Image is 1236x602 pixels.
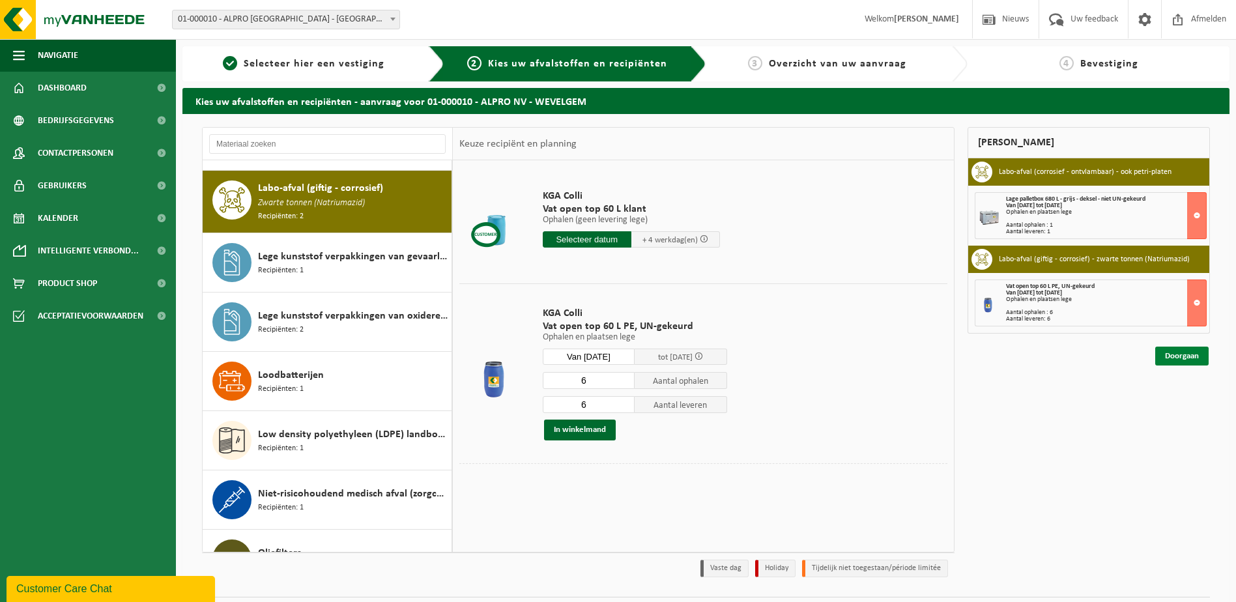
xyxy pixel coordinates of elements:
span: 01-000010 - ALPRO NV - WEVELGEM [172,10,400,29]
span: Bevestiging [1080,59,1138,69]
span: Acceptatievoorwaarden [38,300,143,332]
span: 4 [1059,56,1074,70]
input: Materiaal zoeken [209,134,446,154]
span: Loodbatterijen [258,367,324,383]
span: Dashboard [38,72,87,104]
div: Aantal leveren: 6 [1006,316,1206,322]
h3: Labo-afval (giftig - corrosief) - zwarte tonnen (Natriumazid) [999,249,1190,270]
span: Lege kunststof verpakkingen van oxiderende stoffen [258,308,448,324]
span: Recipiënten: 2 [258,210,304,223]
span: Bedrijfsgegevens [38,104,114,137]
li: Holiday [755,560,796,577]
span: Kalender [38,202,78,235]
span: Recipiënten: 1 [258,442,304,455]
span: Niet-risicohoudend medisch afval (zorgcentra) [258,486,448,502]
div: Aantal ophalen : 1 [1006,222,1206,229]
iframe: chat widget [7,573,218,602]
div: Ophalen en plaatsen lege [1006,209,1206,216]
button: Lege kunststof verpakkingen van oxiderende stoffen Recipiënten: 2 [203,293,452,352]
span: Lege kunststof verpakkingen van gevaarlijke stoffen [258,249,448,265]
span: Vat open top 60 L PE, UN-gekeurd [1006,283,1095,290]
li: Vaste dag [700,560,749,577]
span: 2 [467,56,481,70]
li: Tijdelijk niet toegestaan/période limitée [802,560,948,577]
span: KGA Colli [543,190,720,203]
span: 1 [223,56,237,70]
span: Aantal leveren [635,396,727,413]
strong: Van [DATE] tot [DATE] [1006,289,1062,296]
span: Intelligente verbond... [38,235,139,267]
div: Aantal leveren: 1 [1006,229,1206,235]
span: Gebruikers [38,169,87,202]
button: Niet-risicohoudend medisch afval (zorgcentra) Recipiënten: 1 [203,470,452,530]
div: Keuze recipiënt en planning [453,128,583,160]
button: Lege kunststof verpakkingen van gevaarlijke stoffen Recipiënten: 1 [203,233,452,293]
span: Vat open top 60 L PE, UN-gekeurd [543,320,727,333]
div: Ophalen en plaatsen lege [1006,296,1206,303]
button: In winkelmand [544,420,616,440]
input: Selecteer datum [543,231,631,248]
span: + 4 werkdag(en) [642,236,698,244]
h3: Labo-afval (corrosief - ontvlambaar) - ook petri-platen [999,162,1171,182]
button: Labo-afval (giftig - corrosief) Zwarte tonnen (Natriumazid) Recipiënten: 2 [203,171,452,233]
span: Oliefilters [258,545,301,561]
span: Aantal ophalen [635,372,727,389]
h2: Kies uw afvalstoffen en recipiënten - aanvraag voor 01-000010 - ALPRO NV - WEVELGEM [182,88,1229,113]
span: Vat open top 60 L klant [543,203,720,216]
span: Recipiënten: 1 [258,265,304,277]
span: Labo-afval (giftig - corrosief) [258,180,383,196]
span: tot [DATE] [658,353,693,362]
strong: Van [DATE] tot [DATE] [1006,202,1062,209]
span: Overzicht van uw aanvraag [769,59,906,69]
span: Navigatie [38,39,78,72]
span: Product Shop [38,267,97,300]
p: Ophalen (geen levering lege) [543,216,720,225]
button: Low density polyethyleen (LDPE) landbouwfolie, gemengd , los Recipiënten: 1 [203,411,452,470]
span: Low density polyethyleen (LDPE) landbouwfolie, gemengd , los [258,427,448,442]
p: Ophalen en plaatsen lege [543,333,727,342]
div: Aantal ophalen : 6 [1006,309,1206,316]
a: 1Selecteer hier een vestiging [189,56,418,72]
div: [PERSON_NAME] [968,127,1210,158]
span: Selecteer hier een vestiging [244,59,384,69]
span: Lage palletbox 680 L - grijs - deksel - niet UN-gekeurd [1006,195,1145,203]
a: Doorgaan [1155,347,1209,365]
button: Oliefilters [203,530,452,589]
span: Recipiënten: 1 [258,383,304,395]
strong: [PERSON_NAME] [894,14,959,24]
span: KGA Colli [543,307,727,320]
span: 01-000010 - ALPRO NV - WEVELGEM [173,10,399,29]
span: Recipiënten: 2 [258,324,304,336]
span: Zwarte tonnen (Natriumazid) [258,196,365,210]
span: Kies uw afvalstoffen en recipiënten [488,59,667,69]
span: Recipiënten: 1 [258,502,304,514]
span: 3 [748,56,762,70]
span: Contactpersonen [38,137,113,169]
input: Selecteer datum [543,349,635,365]
button: Loodbatterijen Recipiënten: 1 [203,352,452,411]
